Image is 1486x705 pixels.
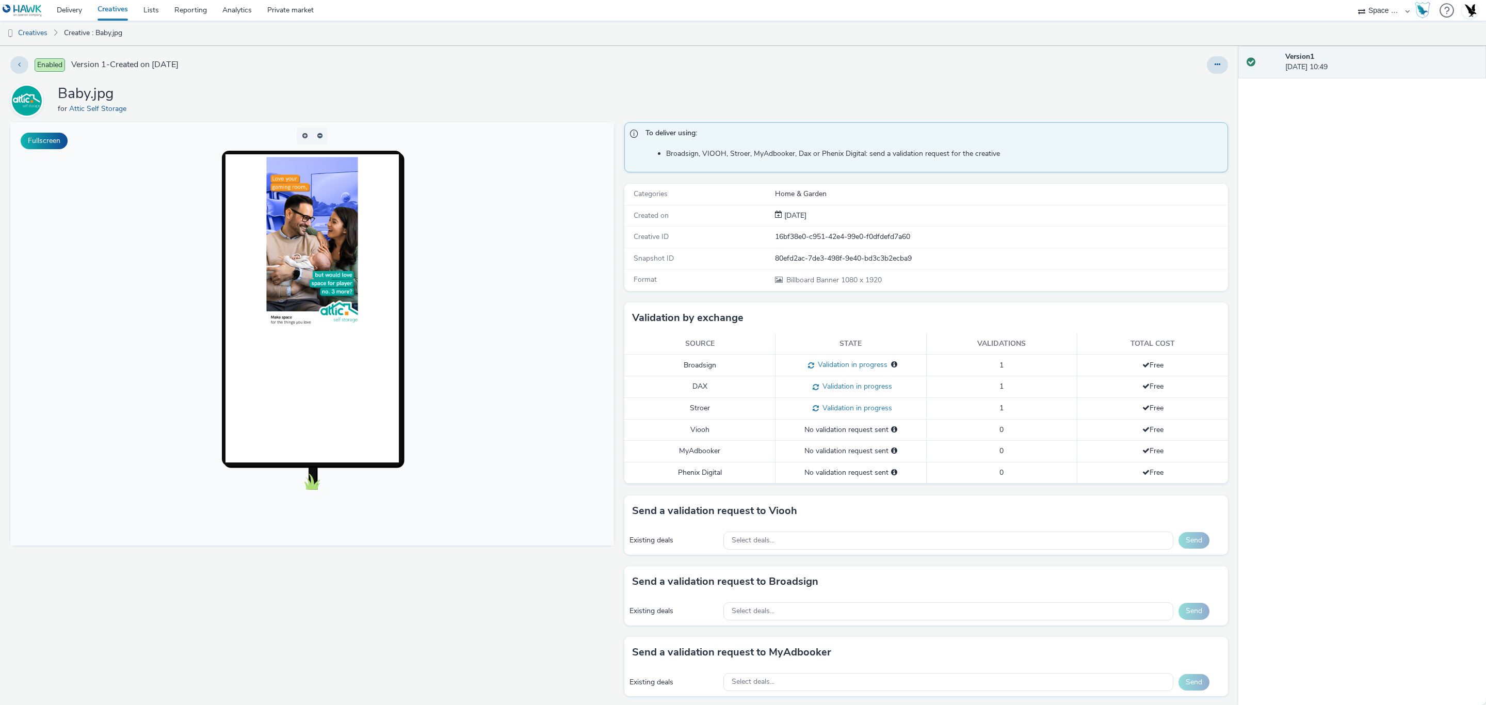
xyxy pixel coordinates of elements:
[999,446,1004,456] span: 0
[624,462,776,483] td: Phenix Digital
[253,32,350,205] img: Advertisement preview
[1142,468,1164,477] span: Free
[624,333,776,355] th: Source
[781,468,921,478] div: No validation request sent
[634,275,657,284] span: Format
[999,468,1004,477] span: 0
[35,58,65,72] span: Enabled
[775,232,1227,242] div: 16bf38e0-c951-42e4-99e0-f0dfdefd7a60
[1142,381,1164,391] span: Free
[999,403,1004,413] span: 1
[891,468,897,478] div: Please select a deal below and click on Send to send a validation request to Phenix Digital.
[634,211,669,220] span: Created on
[1285,52,1478,73] div: [DATE] 10:49
[786,275,841,285] span: Billboard Banner
[891,425,897,435] div: Please select a deal below and click on Send to send a validation request to Viooh.
[624,355,776,376] td: Broadsign
[71,59,179,71] span: Version 1 - Created on [DATE]
[775,253,1227,264] div: 80efd2ac-7de3-498f-9e40-bd3c3b2ecba9
[632,574,818,589] h3: Send a validation request to Broadsign
[776,333,927,355] th: State
[781,425,921,435] div: No validation request sent
[21,133,68,149] button: Fullscreen
[1142,425,1164,435] span: Free
[624,419,776,440] td: Viooh
[645,128,1217,141] span: To deliver using:
[634,232,669,242] span: Creative ID
[1077,333,1229,355] th: Total cost
[1142,446,1164,456] span: Free
[632,310,744,326] h3: Validation by exchange
[632,503,797,519] h3: Send a validation request to Viooh
[629,606,718,616] div: Existing deals
[732,536,774,545] span: Select deals...
[782,211,806,220] span: [DATE]
[732,607,774,616] span: Select deals...
[781,446,921,456] div: No validation request sent
[632,645,831,660] h3: Send a validation request to MyAdbooker
[1178,674,1209,691] button: Send
[999,381,1004,391] span: 1
[634,253,674,263] span: Snapshot ID
[1415,2,1430,19] img: Hawk Academy
[819,403,892,413] span: Validation in progress
[10,95,47,105] a: Attic Self Storage
[814,360,887,370] span: Validation in progress
[58,84,131,104] h1: Baby.jpg
[629,535,718,546] div: Existing deals
[58,104,69,114] span: for
[69,104,131,114] a: Attic Self Storage
[819,381,892,391] span: Validation in progress
[59,21,127,45] a: Creative : Baby.jpg
[999,425,1004,435] span: 0
[732,678,774,686] span: Select deals...
[624,398,776,420] td: Stroer
[624,376,776,398] td: DAX
[785,275,882,285] span: 1080 x 1920
[12,86,42,116] img: Attic Self Storage
[1142,360,1164,370] span: Free
[926,333,1077,355] th: Validations
[1415,2,1434,19] a: Hawk Academy
[891,446,897,456] div: Please select a deal below and click on Send to send a validation request to MyAdbooker.
[999,360,1004,370] span: 1
[775,189,1227,199] div: Home & Garden
[666,149,1222,159] li: Broadsign, VIOOH, Stroer, MyAdbooker, Dax or Phenix Digital: send a validation request for the cr...
[624,441,776,462] td: MyAdbooker
[5,28,15,39] img: dooh
[782,211,806,221] div: Creation 05 September 2025, 10:49
[629,677,718,687] div: Existing deals
[3,4,42,17] img: undefined Logo
[1142,403,1164,413] span: Free
[1462,3,1478,18] img: Account UK
[1285,52,1314,61] strong: Version 1
[1178,603,1209,619] button: Send
[634,189,668,199] span: Categories
[1178,532,1209,549] button: Send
